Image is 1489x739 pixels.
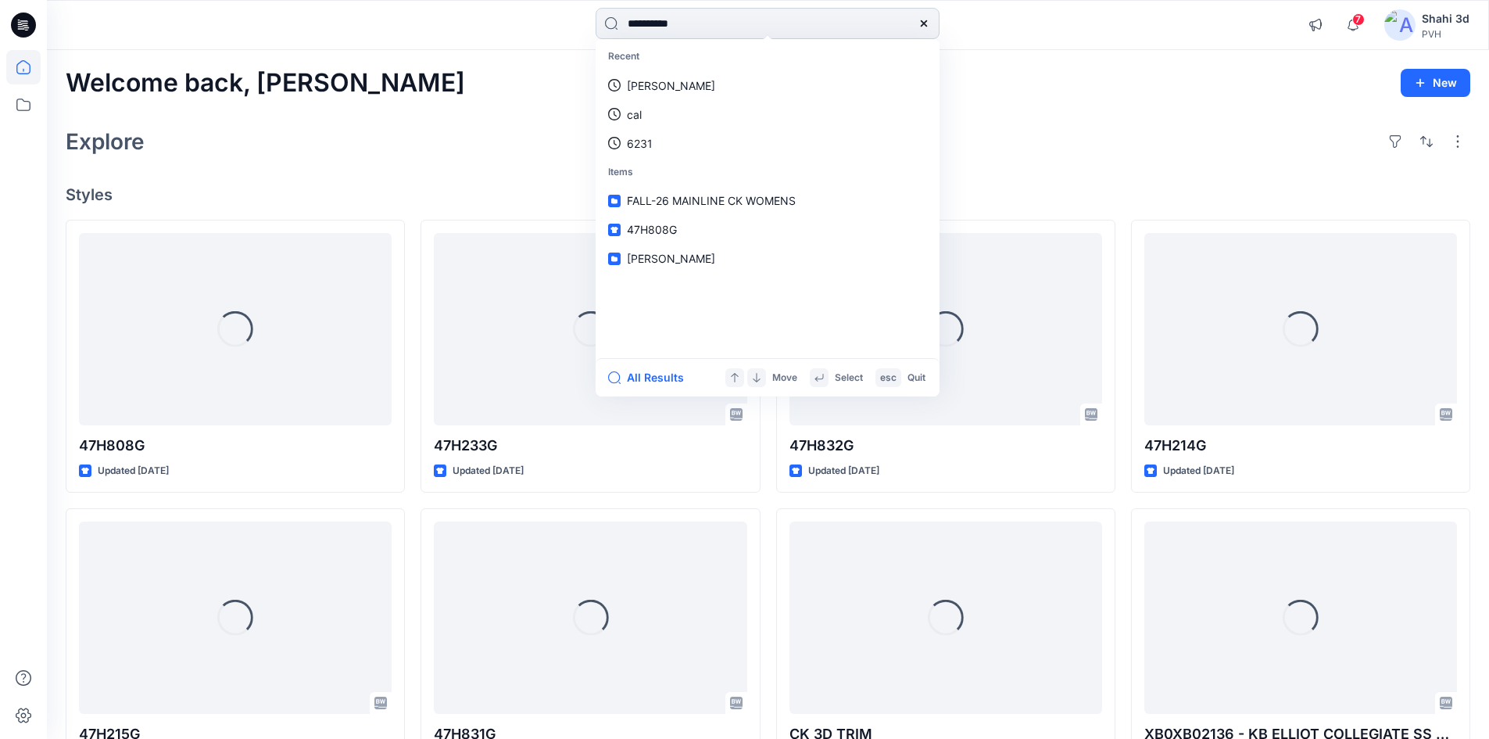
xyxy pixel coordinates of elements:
span: FALL-26 MAINLINE CK WOMENS [627,194,796,207]
p: Updated [DATE] [453,463,524,479]
p: Select [835,370,863,386]
a: 47H808G [599,215,936,244]
span: [PERSON_NAME] [627,252,715,265]
button: New [1401,69,1470,97]
div: Shahi 3d [1422,9,1469,28]
a: FALL-26 MAINLINE CK WOMENS [599,186,936,215]
h2: Welcome back, [PERSON_NAME] [66,69,465,98]
p: 6231 [627,135,653,152]
p: 47H233G [434,435,746,457]
img: avatar [1384,9,1416,41]
p: cal [627,106,642,123]
p: Move [772,370,797,386]
a: cal [599,100,936,129]
a: [PERSON_NAME] [599,71,936,100]
p: esc [880,370,897,386]
p: Quit [907,370,925,386]
p: Updated [DATE] [98,463,169,479]
p: calvin [627,77,715,94]
span: 47H808G [627,223,677,236]
div: PVH [1422,28,1469,40]
span: 7 [1352,13,1365,26]
p: Updated [DATE] [808,463,879,479]
p: Recent [599,42,936,71]
p: Items [599,158,936,187]
h2: Explore [66,129,145,154]
a: [PERSON_NAME] [599,244,936,273]
p: Updated [DATE] [1163,463,1234,479]
p: 47H808G [79,435,392,457]
p: 47H832G [789,435,1102,457]
a: 6231 [599,129,936,158]
h4: Styles [66,185,1470,204]
p: 47H214G [1144,435,1457,457]
button: All Results [608,368,694,387]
